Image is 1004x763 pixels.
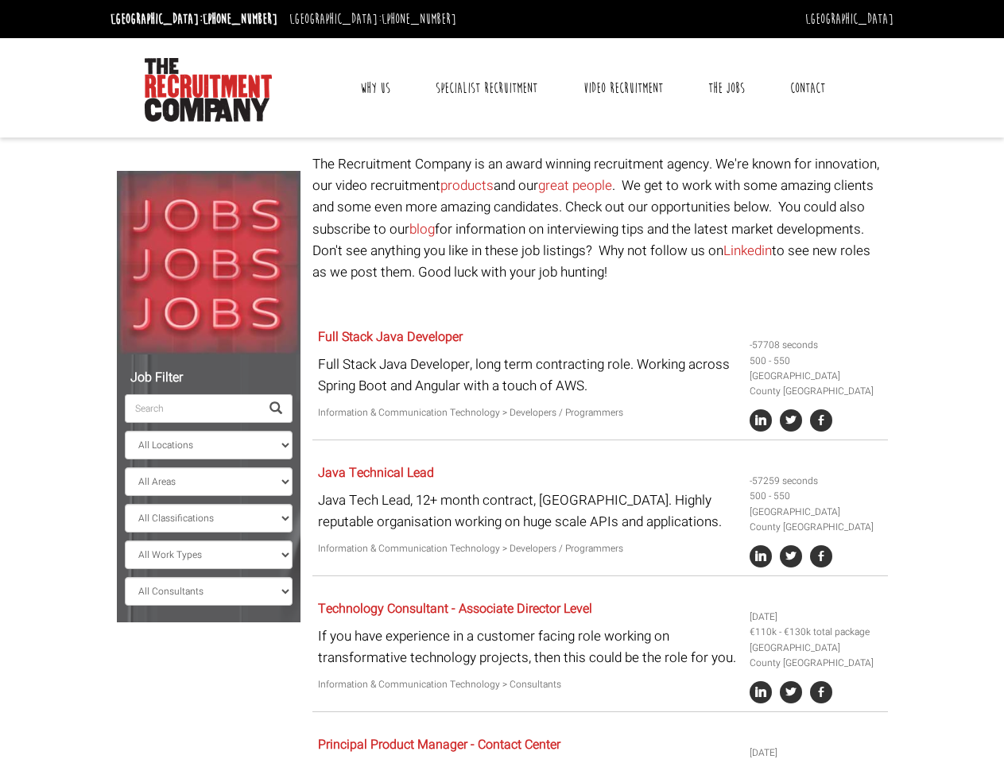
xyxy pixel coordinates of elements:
li: -57259 seconds [750,474,882,489]
a: [PHONE_NUMBER] [382,10,456,28]
li: €110k - €130k total package [750,625,882,640]
a: Why Us [348,68,402,108]
h5: Job Filter [125,371,293,385]
a: Linkedin [723,241,772,261]
a: [PHONE_NUMBER] [203,10,277,28]
li: [GEOGRAPHIC_DATA]: [285,6,460,32]
li: 500 - 550 [750,489,882,504]
img: Jobs, Jobs, Jobs [117,171,300,354]
a: products [440,176,494,196]
li: [GEOGRAPHIC_DATA] County [GEOGRAPHIC_DATA] [750,369,882,399]
a: Specialist Recruitment [424,68,549,108]
li: [GEOGRAPHIC_DATA] County [GEOGRAPHIC_DATA] [750,641,882,671]
a: [GEOGRAPHIC_DATA] [805,10,894,28]
a: Video Recruitment [572,68,675,108]
li: [GEOGRAPHIC_DATA] County [GEOGRAPHIC_DATA] [750,505,882,535]
p: Information & Communication Technology > Consultants [318,677,738,692]
a: Contact [778,68,837,108]
li: [GEOGRAPHIC_DATA]: [107,6,281,32]
li: 500 - 550 [750,354,882,369]
li: [DATE] [750,610,882,625]
p: The Recruitment Company is an award winning recruitment agency. We're known for innovation, our v... [312,153,888,283]
p: Java Tech Lead, 12+ month contract, [GEOGRAPHIC_DATA]. Highly reputable organisation working on h... [318,490,738,533]
p: Full Stack Java Developer, long term contracting role. Working across Spring Boot and Angular wit... [318,354,738,397]
a: The Jobs [696,68,757,108]
p: If you have experience in a customer facing role working on transformative technology projects, t... [318,626,738,668]
input: Search [125,394,260,423]
a: blog [409,219,435,239]
a: Full Stack Java Developer [318,327,463,347]
img: The Recruitment Company [145,58,272,122]
a: great people [538,176,612,196]
a: Java Technical Lead [318,463,434,482]
a: Principal Product Manager - Contact Center [318,735,560,754]
li: -57708 seconds [750,338,882,353]
p: Information & Communication Technology > Developers / Programmers [318,541,738,556]
li: [DATE] [750,746,882,761]
a: Technology Consultant - Associate Director Level [318,599,592,618]
p: Information & Communication Technology > Developers / Programmers [318,405,738,420]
